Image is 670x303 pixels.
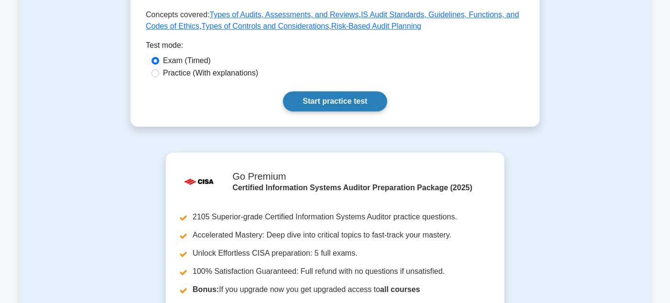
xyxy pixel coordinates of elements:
[146,9,524,32] p: Concepts covered: , , ,
[146,40,524,55] div: Test mode:
[331,22,421,30] a: Risk-Based Audit Planning
[283,91,387,111] a: Start practice test
[202,22,329,30] a: Types of Controls and Considerations
[163,67,258,79] label: Practice (With explanations)
[163,55,211,66] label: Exam (Timed)
[209,11,358,19] a: Types of Audits, Assessments, and Reviews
